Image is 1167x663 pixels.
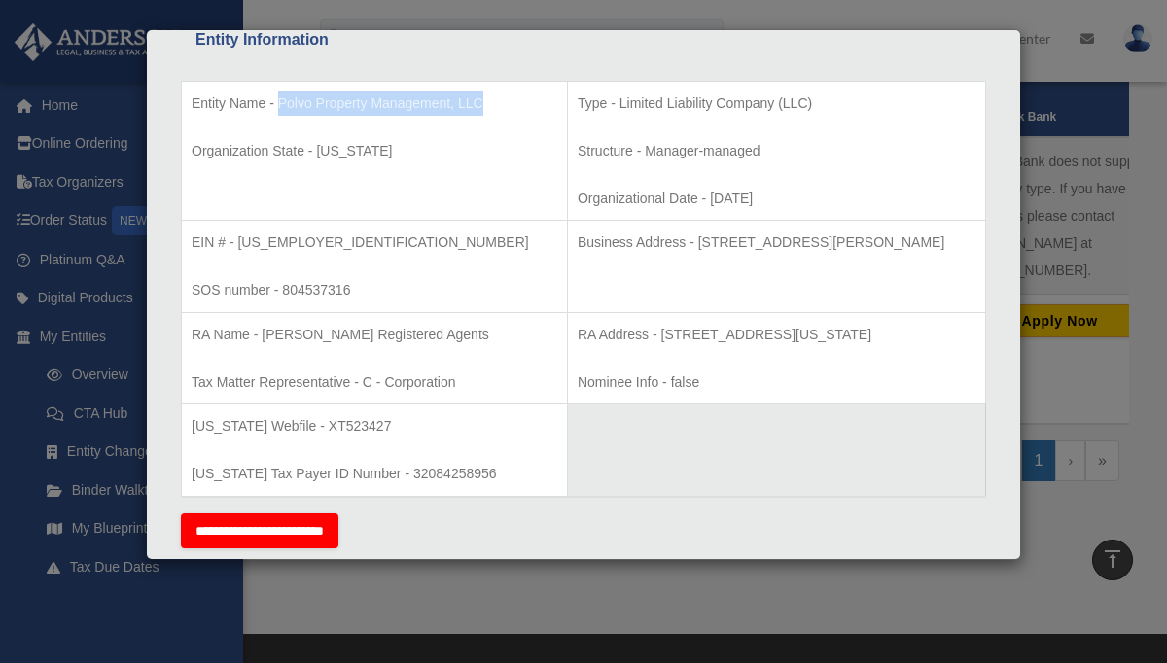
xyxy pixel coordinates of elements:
p: Type - Limited Liability Company (LLC) [578,91,975,116]
p: [US_STATE] Webfile - XT523427 [192,414,557,438]
p: Organizational Date - [DATE] [578,187,975,211]
div: Entity Information [195,26,972,53]
p: Organization State - [US_STATE] [192,139,557,163]
p: RA Address - [STREET_ADDRESS][US_STATE] [578,323,975,347]
p: Structure - Manager-managed [578,139,975,163]
p: Business Address - [STREET_ADDRESS][PERSON_NAME] [578,230,975,255]
p: [US_STATE] Tax Payer ID Number - 32084258956 [192,462,557,486]
p: Nominee Info - false [578,370,975,395]
p: Tax Matter Representative - C - Corporation [192,370,557,395]
p: Entity Name - Polvo Property Management, LLC [192,91,557,116]
p: SOS number - 804537316 [192,278,557,302]
p: RA Name - [PERSON_NAME] Registered Agents [192,323,557,347]
p: EIN # - [US_EMPLOYER_IDENTIFICATION_NUMBER] [192,230,557,255]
